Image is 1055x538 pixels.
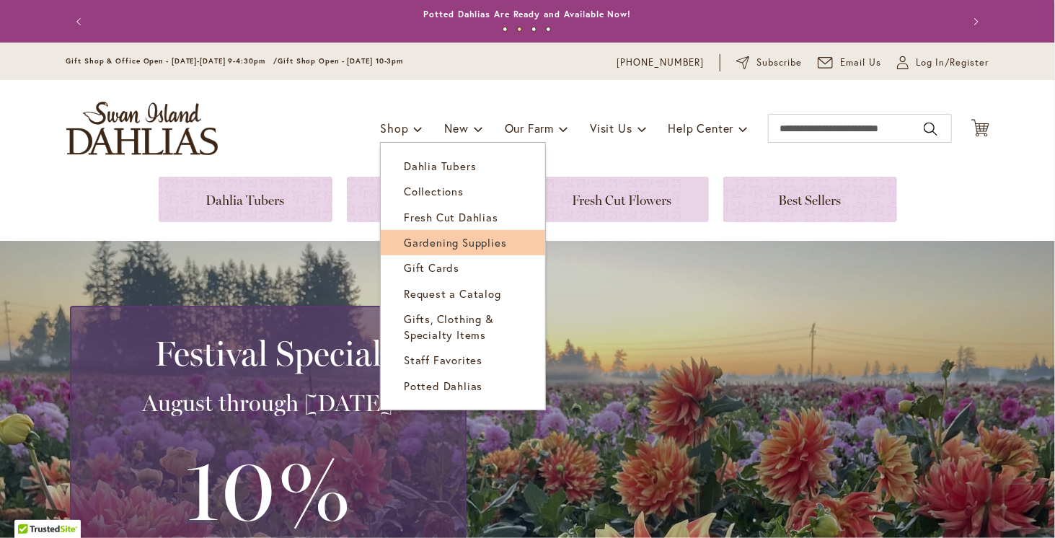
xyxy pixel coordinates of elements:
span: Email Us [840,56,881,70]
span: Staff Favorites [404,353,482,367]
a: Subscribe [736,56,802,70]
span: Gift Shop & Office Open - [DATE]-[DATE] 9-4:30pm / [66,56,278,66]
span: Gifts, Clothing & Specialty Items [404,312,494,341]
button: Previous [66,7,95,36]
a: Log In/Register [897,56,989,70]
h3: August through [DATE] [89,389,448,418]
button: 2 of 4 [517,27,522,32]
button: 3 of 4 [531,27,537,32]
span: Fresh Cut Dahlias [404,210,498,224]
span: Collections [404,184,464,198]
span: Subscribe [757,56,803,70]
span: Dahlia Tubers [404,159,476,173]
a: Email Us [818,56,881,70]
span: Potted Dahlias [404,379,482,393]
button: 4 of 4 [546,27,551,32]
span: Shop [380,120,408,136]
h2: Festival Special [89,333,448,374]
span: Our Farm [505,120,554,136]
a: Gift Cards [381,255,545,281]
a: Potted Dahlias Are Ready and Available Now! [424,9,632,19]
span: New [444,120,468,136]
span: Visit Us [590,120,632,136]
a: store logo [66,102,218,155]
button: Next [961,7,989,36]
span: Request a Catalog [404,286,501,301]
span: Gardening Supplies [404,235,506,250]
span: Log In/Register [916,56,989,70]
span: Gift Shop Open - [DATE] 10-3pm [278,56,403,66]
span: Help Center [668,120,734,136]
a: [PHONE_NUMBER] [617,56,705,70]
button: 1 of 4 [503,27,508,32]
